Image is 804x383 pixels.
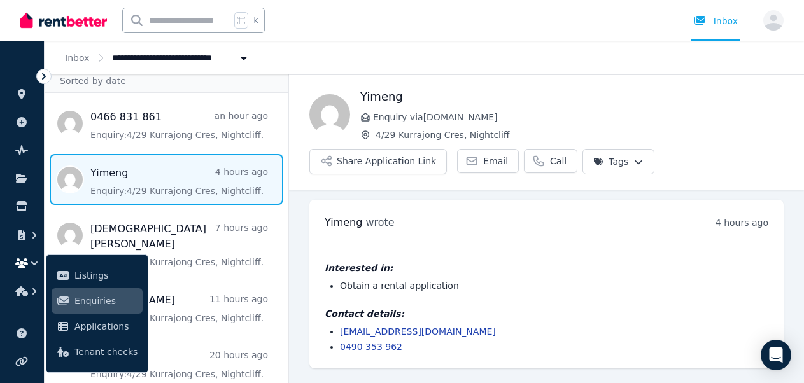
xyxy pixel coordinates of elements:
button: Share Application Link [309,149,447,174]
span: wrote [365,216,394,228]
div: Sorted by date [45,69,288,93]
a: 0466 831 861an hour agoEnquiry:4/29 Kurrajong Cres, Nightcliff. [90,109,268,141]
h4: Contact details: [325,307,768,320]
a: [DEMOGRAPHIC_DATA][PERSON_NAME]7 hours agoEnquiry:4/29 Kurrajong Cres, Nightcliff. [90,221,268,268]
a: Tenant checks [52,339,143,365]
span: Enquiries [74,293,138,309]
time: 4 hours ago [716,218,768,228]
span: 4/29 Kurrajong Cres, Nightcliff [376,129,784,141]
li: Obtain a rental application [340,279,768,292]
a: Email [457,149,519,173]
span: Tags [593,155,628,168]
span: k [253,15,258,25]
div: Open Intercom Messenger [761,340,791,370]
a: Listings [52,263,143,288]
span: Enquiry via [DOMAIN_NAME] [373,111,784,123]
span: Call [550,155,567,167]
span: Yimeng [325,216,362,228]
span: Applications [74,319,138,334]
a: Call [524,149,577,173]
span: Listings [74,268,138,283]
h4: Interested in: [325,261,768,274]
span: Email [483,155,508,167]
a: Puja20 hours agoEnquiry:4/29 Kurrajong Cres, Nightcliff. [90,349,268,380]
a: Applications [52,314,143,339]
img: Yimeng [309,94,350,135]
a: 0490 353 962 [340,342,402,352]
h1: Yimeng [360,88,784,106]
nav: Breadcrumb [45,41,271,74]
a: Enquiries [52,288,143,314]
div: Inbox [693,15,738,27]
a: [EMAIL_ADDRESS][DOMAIN_NAME] [340,326,496,337]
a: [PERSON_NAME]11 hours agoEnquiry:4/29 Kurrajong Cres, Nightcliff. [90,293,268,324]
img: RentBetter [20,11,107,30]
span: Tenant checks [74,344,138,359]
button: Tags [582,149,654,174]
a: Yimeng4 hours agoEnquiry:4/29 Kurrajong Cres, Nightcliff. [90,165,268,197]
a: Inbox [65,53,89,63]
